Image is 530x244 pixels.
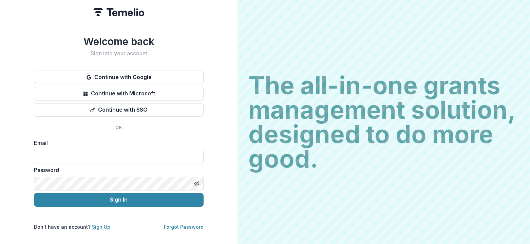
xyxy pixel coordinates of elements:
label: Email [34,139,200,147]
a: Sign Up [92,224,110,230]
img: Temelio [93,8,144,16]
button: Sign In [34,193,204,207]
h2: Sign into your account [34,50,204,57]
button: Continue with Microsoft [34,87,204,100]
button: Toggle password visibility [191,178,202,189]
button: Continue with SSO [34,103,204,117]
button: Continue with Google [34,71,204,84]
label: Password [34,166,200,174]
p: Don't have an account? [34,223,110,230]
h1: Welcome back [34,35,204,48]
a: Forgot Password [164,224,204,230]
